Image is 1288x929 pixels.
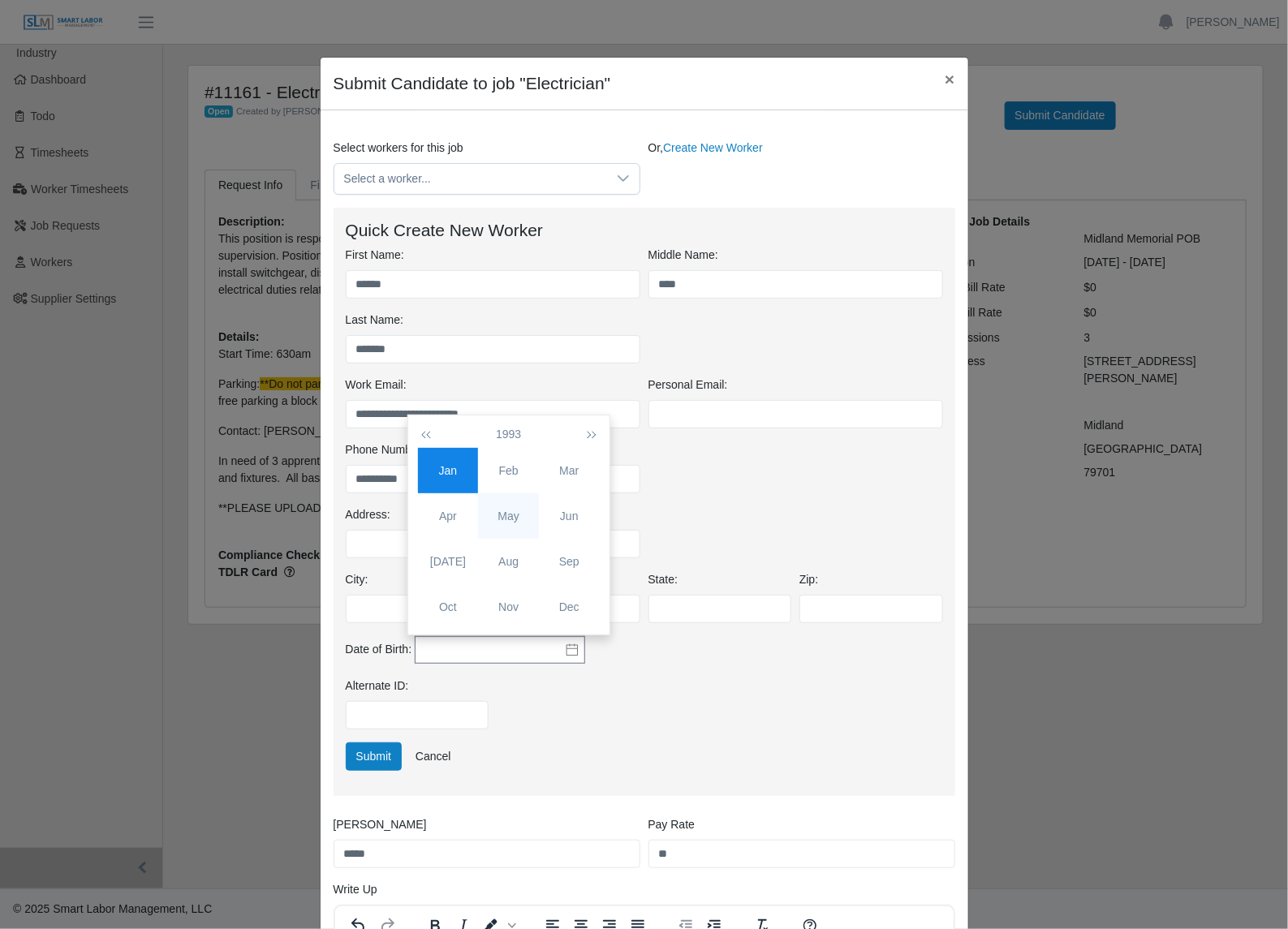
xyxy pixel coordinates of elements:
div: Dec [539,599,600,616]
label: Phone Number: [346,441,425,458]
label: Select workers for this job [334,140,463,157]
label: Personal Email: [648,376,728,394]
button: Close [932,58,967,101]
label: [PERSON_NAME] [334,816,427,833]
body: Rich Text Area. Press ALT-0 for help. [13,13,605,339]
label: State: [648,571,678,588]
div: May [478,508,539,525]
div: Nov [478,599,539,616]
div: Aug [478,553,539,570]
label: Pay Rate [648,816,696,833]
label: Alternate ID: [346,677,409,695]
div: Mar [539,462,600,480]
label: Work Email: [346,376,407,394]
div: [DATE] [418,553,479,570]
label: Date of Birth: [346,641,412,658]
div: Sep [539,553,600,570]
h4: Submit Candidate to job "Electrician" [334,71,611,97]
label: Last Name: [346,312,404,329]
div: Jun [539,508,600,525]
label: First Name: [346,247,404,264]
div: Or, [644,140,959,195]
label: City: [346,571,368,588]
button: 1993 [493,420,524,448]
h4: Quick Create New Worker [346,220,943,240]
div: Jan [418,462,479,480]
button: Submit [346,742,403,771]
label: Middle Name: [648,247,718,264]
div: Apr [418,508,479,525]
label: Write Up [334,881,377,898]
label: Address: [346,506,390,523]
div: Feb [478,462,539,480]
div: Oct [418,599,479,616]
label: Zip: [799,571,818,588]
a: Cancel [405,742,462,771]
span: Select a worker... [334,164,607,194]
a: Create New Worker [663,141,763,154]
span: × [945,70,954,88]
